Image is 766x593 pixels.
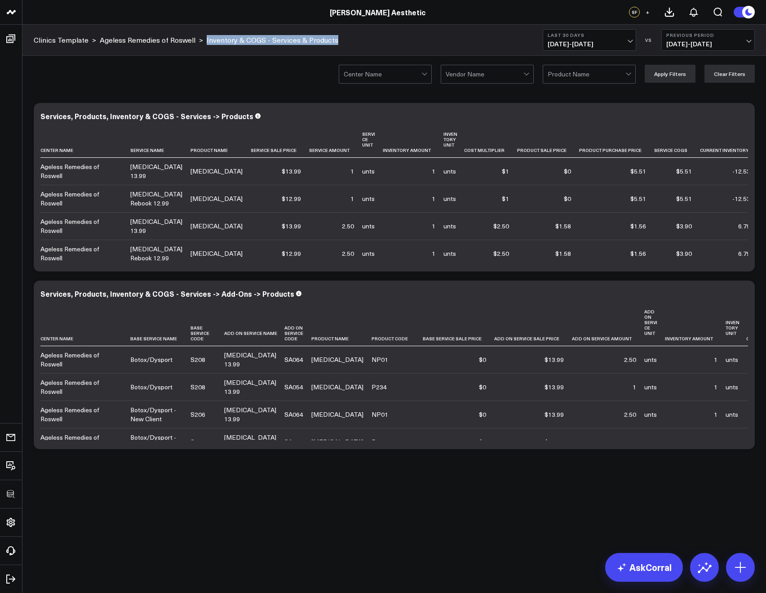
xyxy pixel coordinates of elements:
button: Last 30 Days[DATE]-[DATE] [543,29,636,51]
div: 1 [432,167,435,176]
div: $0 [564,194,571,203]
div: Ageless Remedies of Roswell [40,433,122,451]
div: 2.50 [342,222,354,231]
div: [MEDICAL_DATA] 13.99 [224,406,276,424]
div: unts [443,222,456,231]
th: Product Name [311,304,372,346]
a: [PERSON_NAME] Aesthetic [330,7,425,17]
b: Last 30 Days [548,32,631,38]
div: unts [362,167,375,176]
th: Center Name [40,127,130,158]
th: Inventory Unit [726,304,746,346]
div: $3.90 [676,249,692,258]
div: unts [726,355,738,364]
div: 6.79k [738,222,753,231]
div: 1 [714,355,717,364]
div: $12.99 [282,249,301,258]
div: $12.99 [282,194,301,203]
div: unts [644,437,657,446]
div: SA054 [284,383,303,392]
div: SA064 [284,355,303,364]
th: Product Name [190,127,251,158]
th: Service Cogs [654,127,700,158]
div: S208 [190,355,205,364]
a: Inventory & COGS - Services & Products [207,35,338,45]
div: unts [443,167,456,176]
th: Product Sale Price [517,127,579,158]
div: > [34,35,96,45]
div: Ageless Remedies of Roswell [40,406,122,424]
div: $1.56 [630,249,646,258]
th: Base Service Name [130,304,190,346]
div: NP01 [372,355,388,364]
div: 1 [432,222,435,231]
div: unts [726,437,738,446]
div: Botox/Dysport [130,355,173,364]
div: [MEDICAL_DATA] 13.99 [130,162,182,180]
div: [MEDICAL_DATA] 13.99 [224,378,276,396]
th: Service Unit [362,127,383,158]
div: $13.99 [282,222,301,231]
div: 1 [350,167,354,176]
a: AskCorral [605,553,683,582]
div: $5.51 [630,194,646,203]
div: $5.51 [630,167,646,176]
div: [MEDICAL_DATA] [311,355,363,364]
div: [MEDICAL_DATA] [311,383,363,392]
div: 1 [633,437,636,446]
div: unts [362,249,375,258]
div: $1.56 [630,222,646,231]
div: $13.99 [545,410,564,419]
th: Cost Multiplier [464,127,517,158]
th: Add On Service Sale Price [494,304,572,346]
b: Previous Period [666,32,750,38]
th: Service Amount [309,127,362,158]
div: Ageless Remedies of Roswell [40,351,122,369]
div: 2.50 [624,355,636,364]
div: $13.99 [545,437,564,446]
div: unts [726,383,738,392]
div: Ageless Remedies of Roswell [40,162,122,180]
div: Botox/Dysport - New Client [130,406,182,424]
div: [MEDICAL_DATA] [190,167,243,176]
div: [MEDICAL_DATA] [311,410,363,419]
th: Product Code [372,304,423,346]
div: NP01 [372,410,388,419]
div: [MEDICAL_DATA] 13.99 [130,217,182,235]
div: $1 [502,194,509,203]
button: Apply Filters [645,65,695,83]
div: S208 [190,383,205,392]
div: Ageless Remedies of Roswell [40,245,122,263]
div: unts [443,249,456,258]
th: Add On Service Name [224,304,284,346]
div: $13.99 [545,355,564,364]
div: -12.53k [732,194,753,203]
div: unts [726,410,738,419]
div: [MEDICAL_DATA] [190,249,243,258]
th: Inventory Amount [665,304,726,346]
th: Add On Service Amount [572,304,644,346]
span: [DATE] - [DATE] [666,40,750,48]
div: unts [362,222,375,231]
div: Botox/Dysport - New Client [130,433,182,451]
div: $1.58 [555,249,571,258]
th: Inventory Unit [443,127,464,158]
div: $5.51 [676,167,692,176]
div: $1 [502,167,509,176]
div: Ageless Remedies of Roswell [40,217,122,235]
div: [MEDICAL_DATA] [190,222,243,231]
div: [MEDICAL_DATA] [190,194,243,203]
div: 1 [432,249,435,258]
div: Services, Products, Inventory & COGS - Services -> Products [40,111,253,121]
div: Services, Products, Inventory & COGS - Services -> Add-Ons -> Products [40,289,294,299]
th: Add On Service Code [284,304,311,346]
div: $1.58 [555,222,571,231]
div: unts [443,194,456,203]
div: Ageless Remedies of Roswell [40,378,122,396]
div: unts [644,410,657,419]
th: Current Inventory [700,127,762,158]
div: > [100,35,203,45]
th: Service Name [130,127,190,158]
div: -12.53k [732,167,753,176]
div: 2.50 [624,410,636,419]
